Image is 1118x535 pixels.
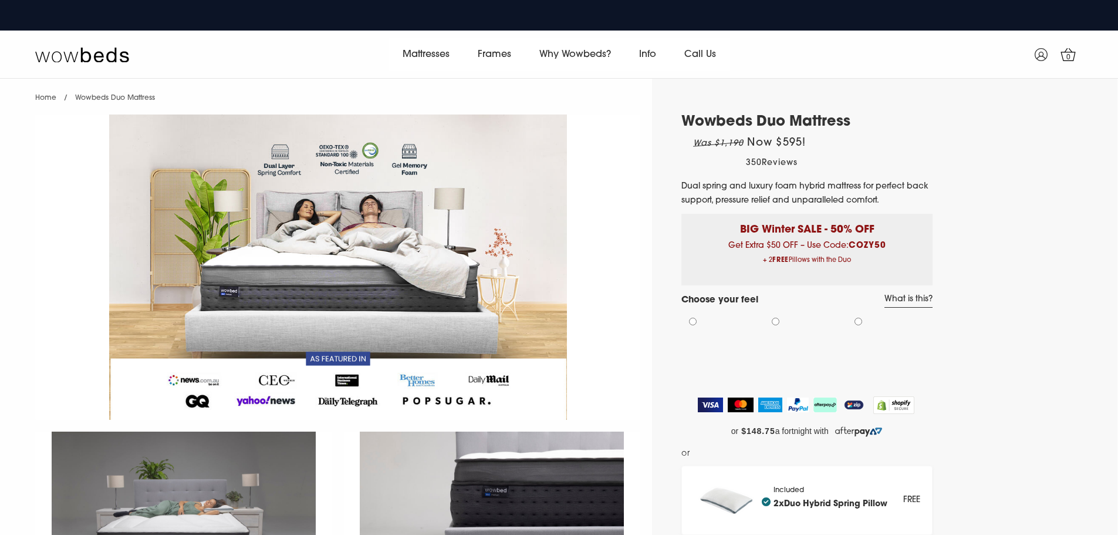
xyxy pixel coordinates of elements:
[903,493,920,507] div: FREE
[625,38,670,71] a: Info
[873,396,914,414] img: Shopify secure badge
[775,426,829,436] span: a fortnight with
[762,159,798,167] span: Reviews
[813,398,837,412] img: AfterPay Logo
[681,182,928,205] span: Dual spring and luxury foam hybrid mattress for perfect back support, pressure relief and unparal...
[690,253,924,268] span: + 2 Pillows with the Duo
[774,486,887,514] div: Included
[746,159,762,167] span: 350
[1063,52,1075,63] span: 0
[690,241,924,268] span: Get Extra $50 OFF – Use Code:
[884,294,933,308] a: What is this?
[35,95,56,102] a: Home
[690,214,924,238] p: BIG Winter SALE - 50% OFF
[747,138,806,149] span: Now $595!
[75,95,155,102] span: Wowbeds Duo Mattress
[525,38,625,71] a: Why Wowbeds?
[842,398,866,412] img: ZipPay Logo
[698,398,723,412] img: Visa Logo
[64,95,67,102] span: /
[389,38,464,71] a: Mattresses
[681,423,933,440] a: or $148.75 a fortnight with
[741,426,775,436] strong: $148.75
[693,139,744,148] em: Was $1,190
[1053,40,1083,69] a: 0
[681,294,758,308] h4: Choose your feel
[670,38,730,71] a: Call Us
[464,38,525,71] a: Frames
[728,398,754,412] img: MasterCard Logo
[762,497,887,509] h4: 2x
[681,446,690,461] span: or
[758,398,782,412] img: American Express Logo
[849,241,886,250] b: COZY50
[784,500,887,509] a: Duo Hybrid Spring Pillow
[35,46,129,63] img: Wow Beds Logo
[772,257,789,264] b: FREE
[35,79,155,109] nav: breadcrumbs
[681,114,933,131] h1: Wowbeds Duo Mattress
[731,426,738,436] span: or
[787,398,809,412] img: PayPal Logo
[694,478,762,523] img: pillow_140x.png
